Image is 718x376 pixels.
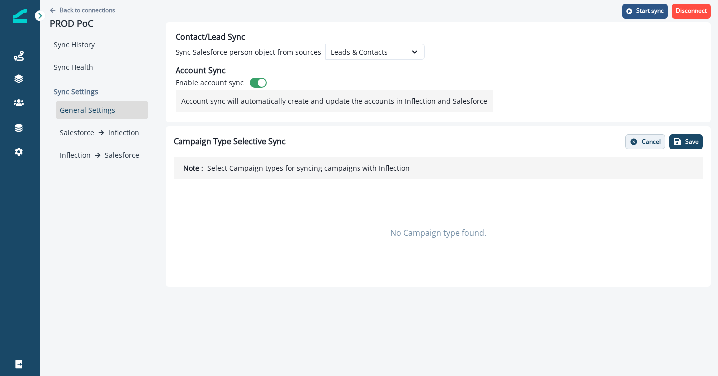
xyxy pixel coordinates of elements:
button: Disconnect [672,4,711,19]
div: No Campaign type found. [174,183,703,283]
p: Inflection [108,127,139,138]
h1: Campaign Type Selective Sync [174,137,286,146]
p: Salesforce [60,127,94,138]
p: Note : [183,163,203,173]
h2: Contact/Lead Sync [176,32,245,42]
div: Leads & Contacts [331,47,401,57]
h2: Account Sync [176,66,226,75]
div: General Settings [56,101,148,119]
p: Select Campaign types for syncing campaigns with Inflection [207,163,410,173]
button: Save [669,134,703,149]
div: Sync Health [50,58,148,76]
button: Start sync [622,4,668,19]
p: Sync Salesforce person object from sources [176,47,321,57]
p: Sync Settings [50,82,148,101]
img: Inflection [13,9,27,23]
p: Cancel [642,138,661,145]
p: Enable account sync [176,77,244,88]
p: Save [685,138,699,145]
p: Inflection [60,150,91,160]
p: Salesforce [105,150,139,160]
p: Back to connections [60,6,115,14]
p: Disconnect [676,7,707,14]
p: Account sync will automatically create and update the accounts in Inflection and Salesforce [181,96,487,106]
div: Sync History [50,35,148,54]
p: PROD PoC [50,18,148,29]
button: Go back [50,6,115,14]
button: Cancel [625,134,665,149]
p: Start sync [636,7,664,14]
